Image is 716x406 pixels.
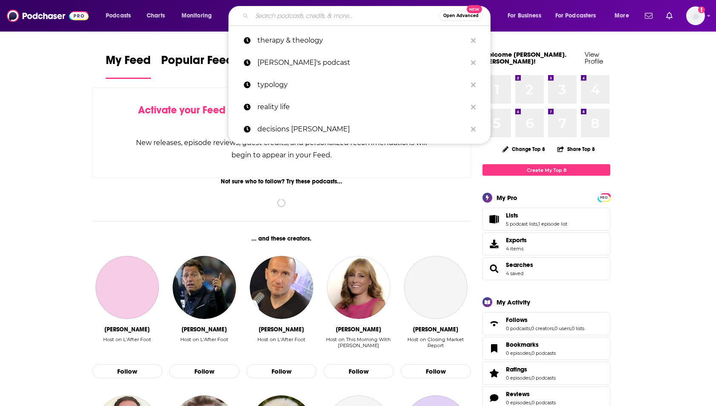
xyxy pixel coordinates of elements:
[641,9,656,23] a: Show notifications dropdown
[482,362,610,385] span: Ratings
[485,238,502,250] span: Exports
[537,221,538,227] span: ,
[176,9,223,23] button: open menu
[237,6,499,26] div: Search podcasts, credits, & more...
[482,337,610,360] span: Bookmarks
[554,325,554,331] span: ,
[506,365,527,373] span: Ratings
[180,336,228,355] div: Host on L'After Foot
[506,365,556,373] a: Ratings
[531,325,554,331] a: 0 creators
[135,104,428,129] div: by following Podcasts, Creators, Lists, and other Users!
[257,74,467,96] p: typology
[609,9,640,23] button: open menu
[485,263,502,275] a: Searches
[686,6,705,25] span: Logged in as heidi.egloff
[482,312,610,335] span: Follows
[413,326,458,333] div: Todd Gleason
[228,118,491,140] a: decisions [PERSON_NAME]
[531,400,556,406] a: 0 podcasts
[106,53,151,79] a: My Feed
[161,53,234,79] a: Popular Feed
[467,5,482,13] span: New
[497,298,530,306] div: My Activity
[228,74,491,96] a: typology
[228,52,491,74] a: [PERSON_NAME]'s podcast
[585,50,603,65] a: View Profile
[508,10,541,22] span: For Business
[538,221,567,227] a: 1 episode list
[482,164,610,176] a: Create My Top 8
[485,342,502,354] a: Bookmarks
[663,9,676,23] a: Show notifications dropdown
[135,136,428,161] div: New releases, episode reviews, guest credits, and personalized recommendations will begin to appe...
[250,256,313,319] img: Gilbert Brisbois
[482,232,610,255] a: Exports
[173,256,236,319] img: Daniel Riolo
[180,336,228,342] div: Host on L'After Foot
[257,118,467,140] p: decisions dunham
[92,235,471,242] div: ... and these creators.
[572,325,584,331] a: 0 lists
[336,326,381,333] div: Jennifer Kushinka
[439,11,482,21] button: Open AdvancedNew
[485,392,502,404] a: Reviews
[506,375,531,381] a: 0 episodes
[482,208,610,231] span: Lists
[554,325,571,331] a: 0 users
[147,10,165,22] span: Charts
[531,350,556,356] a: 0 podcasts
[531,375,531,381] span: ,
[571,325,572,331] span: ,
[506,390,530,398] span: Reviews
[485,213,502,225] a: Lists
[531,350,531,356] span: ,
[7,8,89,24] img: Podchaser - Follow, Share and Rate Podcasts
[482,50,566,65] a: Welcome [PERSON_NAME].[PERSON_NAME]!
[95,256,159,319] a: Jerome Rothen
[506,236,527,244] span: Exports
[161,53,234,72] span: Popular Feed
[257,29,467,52] p: therapy & theology
[557,141,595,157] button: Share Top 8
[104,326,150,333] div: Jerome Rothen
[228,96,491,118] a: reality life
[182,10,212,22] span: Monitoring
[259,326,304,333] div: Gilbert Brisbois
[506,212,518,219] span: Lists
[506,400,531,406] a: 0 episodes
[497,194,517,202] div: My Pro
[257,52,467,74] p: lenny's podcast
[555,10,596,22] span: For Podcasters
[327,256,390,319] img: Jennifer Kushinka
[252,9,439,23] input: Search podcasts, credits, & more...
[531,375,556,381] a: 0 podcasts
[506,246,527,252] span: 4 items
[506,316,528,324] span: Follows
[257,96,467,118] p: reality life
[599,194,609,201] span: PRO
[550,9,609,23] button: open menu
[506,261,533,269] a: Searches
[502,9,552,23] button: open menu
[323,364,394,379] button: Follow
[506,325,530,331] a: 0 podcasts
[506,390,556,398] a: Reviews
[686,6,705,25] img: User Profile
[531,400,531,406] span: ,
[182,326,227,333] div: Daniel Riolo
[169,364,240,379] button: Follow
[92,178,471,185] div: Not sure who to follow? Try these podcasts...
[506,270,523,276] a: 4 saved
[404,256,467,319] a: Todd Gleason
[506,212,567,219] a: Lists
[323,336,394,348] div: Host on This Morning With [PERSON_NAME]
[482,257,610,280] span: Searches
[506,316,584,324] a: Follows
[92,364,162,379] button: Follow
[106,10,131,22] span: Podcasts
[497,144,550,154] button: Change Top 8
[246,364,317,379] button: Follow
